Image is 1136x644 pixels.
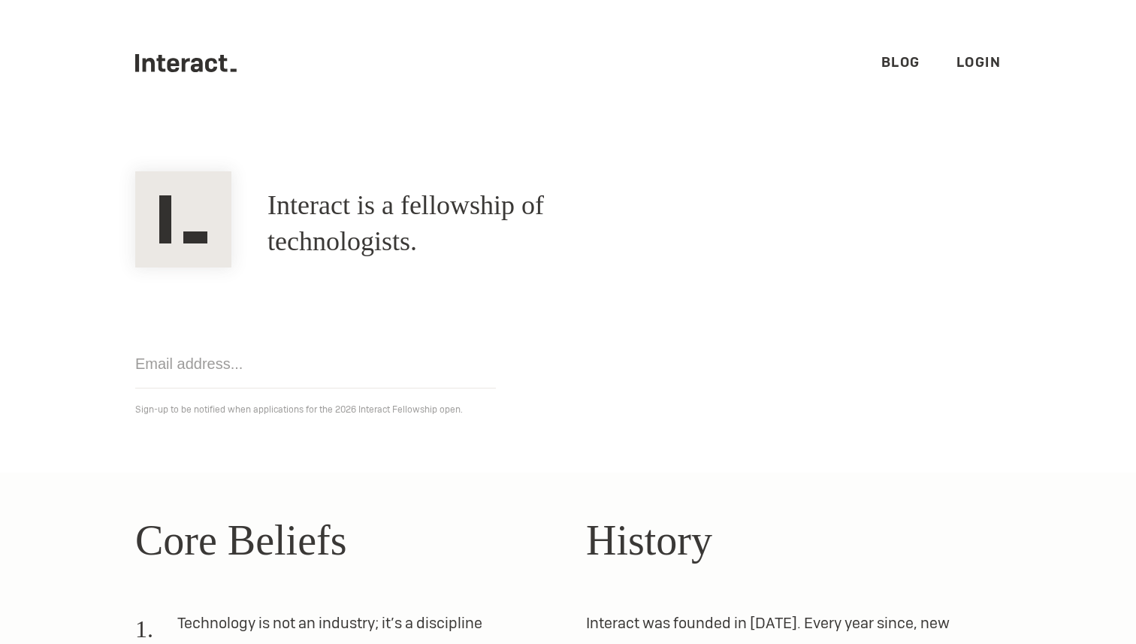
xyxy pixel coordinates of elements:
[956,53,1002,71] a: Login
[135,171,231,268] img: Interact Logo
[267,188,673,260] h1: Interact is a fellowship of technologists.
[135,509,550,572] h2: Core Beliefs
[881,53,920,71] a: Blog
[586,509,1001,572] h2: History
[135,401,1001,419] p: Sign-up to be notified when applications for the 2026 Interact Fellowship open.
[135,340,496,389] input: Email address...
